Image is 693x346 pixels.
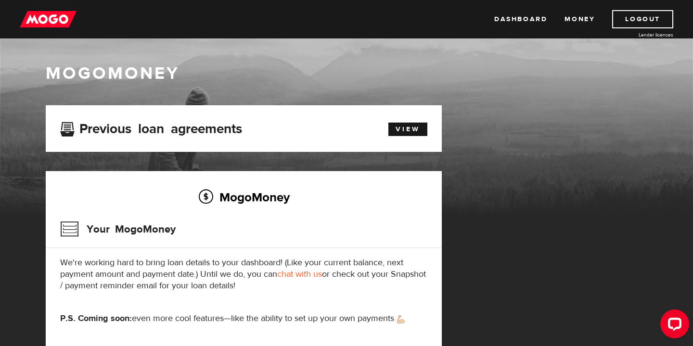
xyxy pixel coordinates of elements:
[60,313,132,324] strong: P.S. Coming soon:
[60,313,427,324] p: even more cool features—like the ability to set up your own payments
[601,31,673,38] a: Lender licences
[277,269,322,280] a: chat with us
[46,63,647,84] h1: MogoMoney
[565,10,595,28] a: Money
[60,217,176,242] h3: Your MogoMoney
[397,315,405,323] img: strong arm emoji
[653,306,693,346] iframe: LiveChat chat widget
[388,123,427,136] a: View
[60,257,427,292] p: We're working hard to bring loan details to your dashboard! (Like your current balance, next paym...
[494,10,547,28] a: Dashboard
[60,121,242,134] h3: Previous loan agreements
[60,187,427,207] h2: MogoMoney
[20,10,77,28] img: mogo_logo-11ee424be714fa7cbb0f0f49df9e16ec.png
[612,10,673,28] a: Logout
